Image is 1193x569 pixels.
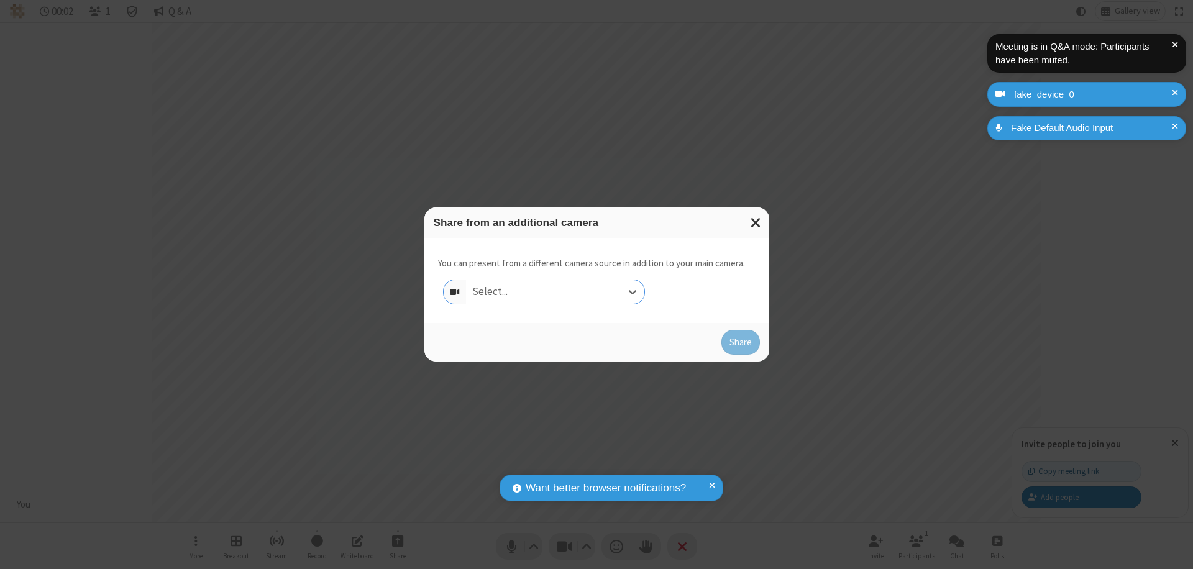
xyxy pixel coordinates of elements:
[1007,121,1177,135] div: Fake Default Audio Input
[743,207,769,238] button: Close modal
[1010,88,1177,102] div: fake_device_0
[438,257,745,271] p: You can present from a different camera source in addition to your main camera.
[995,40,1172,68] div: Meeting is in Q&A mode: Participants have been muted.
[526,480,686,496] span: Want better browser notifications?
[434,217,760,229] h3: Share from an additional camera
[721,330,760,355] button: Share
